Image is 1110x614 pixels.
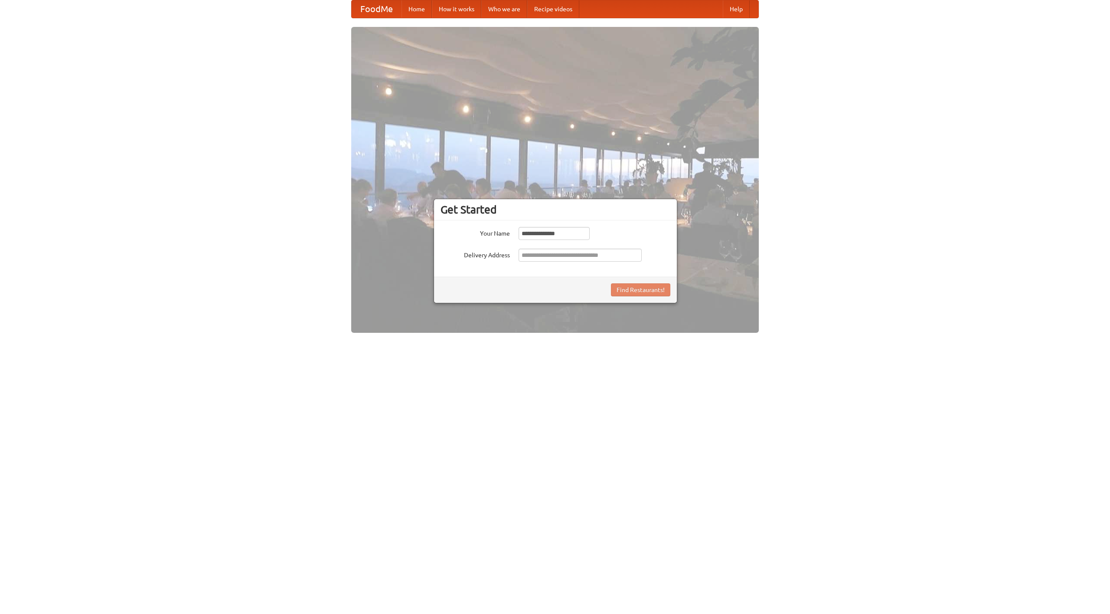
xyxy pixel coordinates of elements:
a: Help [723,0,750,18]
a: Home [402,0,432,18]
a: How it works [432,0,481,18]
h3: Get Started [441,203,670,216]
a: Who we are [481,0,527,18]
label: Delivery Address [441,249,510,259]
label: Your Name [441,227,510,238]
a: Recipe videos [527,0,579,18]
a: FoodMe [352,0,402,18]
button: Find Restaurants! [611,283,670,296]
